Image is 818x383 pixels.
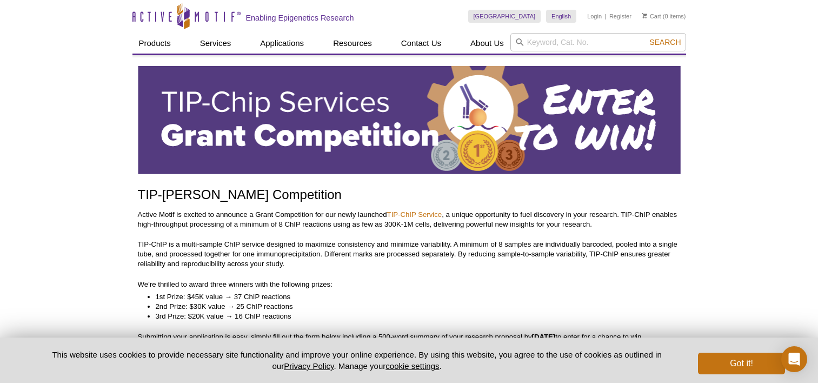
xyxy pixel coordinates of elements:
[587,12,602,20] a: Login
[138,240,681,269] p: TIP-ChIP is a multi-sample ChIP service designed to maximize consistency and minimize variability...
[649,38,681,47] span: Search
[546,10,576,23] a: English
[138,66,681,174] img: Active Motif TIP-ChIP Services Grant Competition
[532,333,556,341] strong: [DATE]
[246,13,354,23] h2: Enabling Epigenetics Research
[156,292,670,302] li: 1st Prize: $45K value → 37 ChIP reactions
[327,33,378,54] a: Resources
[464,33,510,54] a: About Us
[138,332,681,342] p: Submitting your application is easy, simply fill out the form below including a 500-word summary ...
[138,280,681,289] p: We’re thrilled to award three winners with the following prizes:
[387,210,442,219] a: TIP-ChIP Service
[194,33,238,54] a: Services
[642,10,686,23] li: (0 items)
[138,188,681,203] h1: TIP-[PERSON_NAME] Competition
[605,10,607,23] li: |
[284,361,334,371] a: Privacy Policy
[510,33,686,51] input: Keyword, Cat. No.
[395,33,448,54] a: Contact Us
[642,13,647,18] img: Your Cart
[132,33,177,54] a: Products
[698,353,784,374] button: Got it!
[385,361,439,371] button: cookie settings
[156,312,670,321] li: 3rd Prize: $20K value → 16 ChIP reactions
[642,12,661,20] a: Cart
[468,10,541,23] a: [GEOGRAPHIC_DATA]
[34,349,681,372] p: This website uses cookies to provide necessary site functionality and improve your online experie...
[609,12,631,20] a: Register
[254,33,310,54] a: Applications
[781,346,807,372] div: Open Intercom Messenger
[138,210,681,229] p: Active Motif is excited to announce a Grant Competition for our newly launched , a unique opportu...
[156,302,670,312] li: 2nd Prize: $30K value → 25 ChIP reactions
[646,37,684,47] button: Search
